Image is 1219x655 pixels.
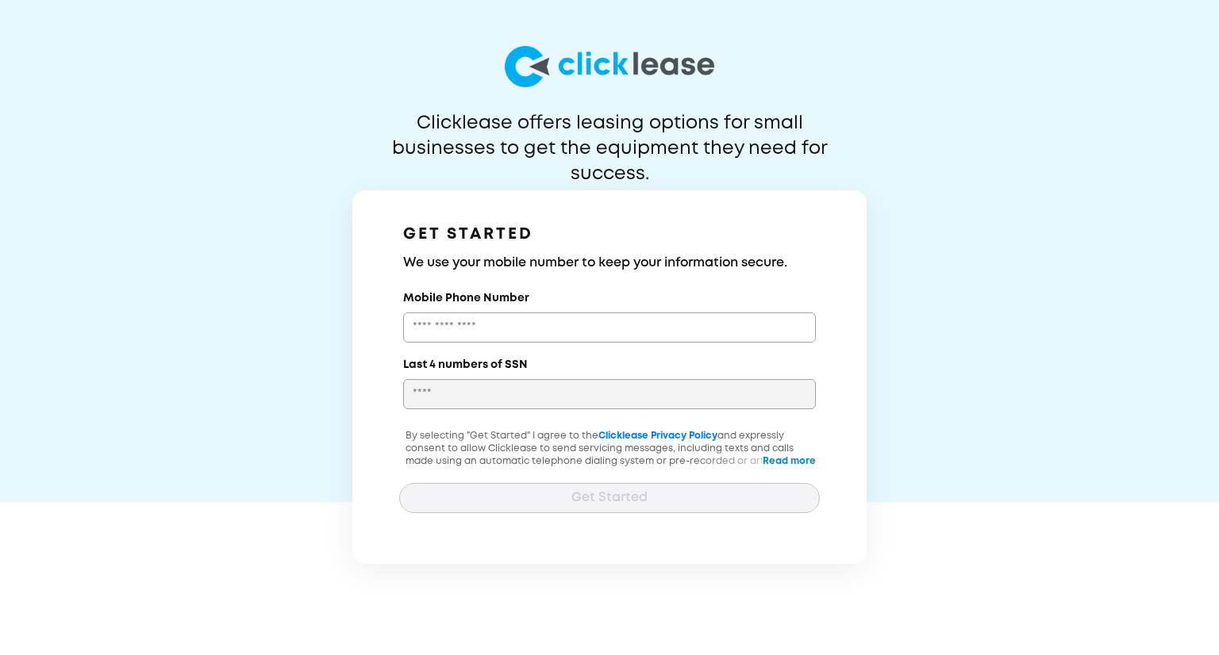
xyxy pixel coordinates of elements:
[399,430,820,506] p: By selecting "Get Started" I agree to the and expressly consent to allow Clicklease to send servi...
[353,111,866,162] p: Clicklease offers leasing options for small businesses to get the equipment they need for success.
[399,483,820,513] button: Get Started
[403,222,816,247] h1: GET STARTED
[403,357,528,373] label: Last 4 numbers of SSN
[598,431,717,440] a: Clicklease Privacy Policy
[403,290,529,306] label: Mobile Phone Number
[403,254,816,273] h3: We use your mobile number to keep your information secure.
[505,46,714,87] img: logo-larg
